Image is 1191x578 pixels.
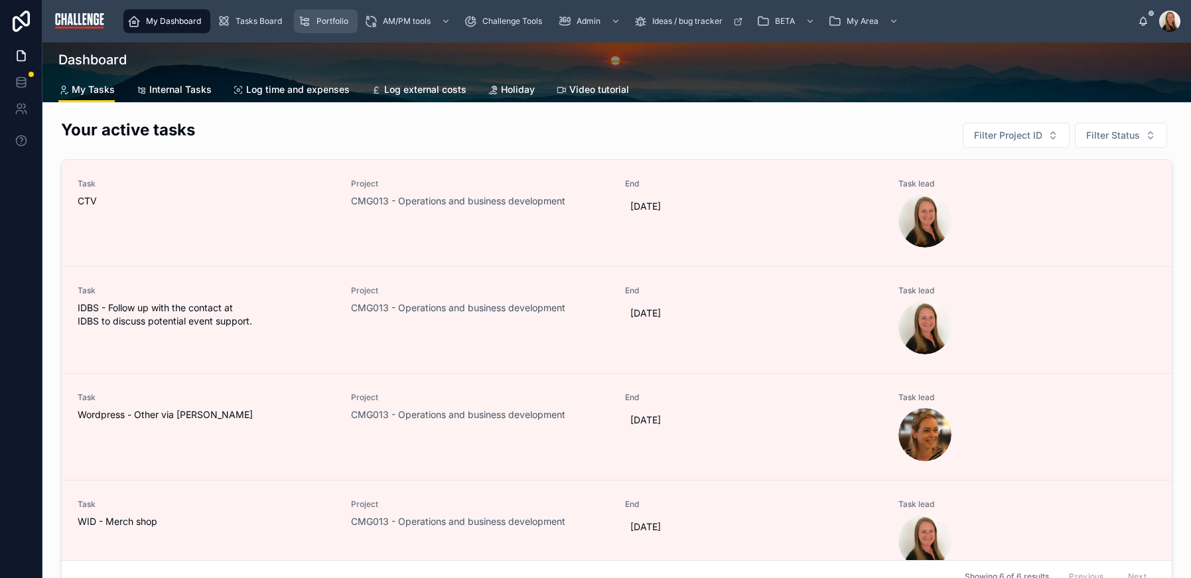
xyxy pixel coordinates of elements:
[488,78,535,104] a: Holiday
[62,373,1172,480] a: TaskWordpress - Other via [PERSON_NAME]ProjectCMG013 - Operations and business developmentEnd[DAT...
[752,9,821,33] a: BETA
[78,285,335,296] span: Task
[360,9,457,33] a: AM/PM tools
[58,50,127,69] h1: Dashboard
[117,7,1138,36] div: scrollable content
[78,301,335,328] span: IDBS - Follow up with the contact at IDBS to discuss potential event support.
[78,499,335,510] span: Task
[246,83,350,96] span: Log time and expenses
[569,83,629,96] span: Video tutorial
[625,392,882,403] span: End
[78,179,335,189] span: Task
[72,83,115,96] span: My Tasks
[351,515,565,528] a: CMG013 - Operations and business development
[294,9,358,33] a: Portfolio
[351,194,565,208] a: CMG013 - Operations and business development
[898,285,1156,296] span: Task lead
[351,499,608,510] span: Project
[78,392,335,403] span: Task
[963,123,1070,148] button: Select Button
[383,16,431,27] span: AM/PM tools
[351,301,565,315] a: CMG013 - Operations and business development
[630,9,750,33] a: Ideas / bug tracker
[351,285,608,296] span: Project
[78,515,335,528] span: WID - Merch shop
[146,16,201,27] span: My Dashboard
[577,16,600,27] span: Admin
[213,9,291,33] a: Tasks Board
[630,520,877,534] span: [DATE]
[1086,129,1140,142] span: Filter Status
[501,83,535,96] span: Holiday
[123,9,210,33] a: My Dashboard
[384,83,466,96] span: Log external costs
[625,499,882,510] span: End
[351,179,608,189] span: Project
[898,392,1156,403] span: Task lead
[78,408,335,421] span: Wordpress - Other via [PERSON_NAME]
[556,78,629,104] a: Video tutorial
[554,9,627,33] a: Admin
[847,16,878,27] span: My Area
[62,160,1172,266] a: TaskCTVProjectCMG013 - Operations and business developmentEnd[DATE]Task lead
[61,119,195,141] h2: Your active tasks
[898,499,1156,510] span: Task lead
[652,16,723,27] span: Ideas / bug tracker
[775,16,795,27] span: BETA
[630,200,877,213] span: [DATE]
[78,194,335,208] span: CTV
[1075,123,1167,148] button: Select Button
[898,179,1156,189] span: Task lead
[236,16,282,27] span: Tasks Board
[625,285,882,296] span: End
[149,83,212,96] span: Internal Tasks
[316,16,348,27] span: Portfolio
[58,78,115,103] a: My Tasks
[233,78,350,104] a: Log time and expenses
[630,307,877,320] span: [DATE]
[351,392,608,403] span: Project
[482,16,542,27] span: Challenge Tools
[62,266,1172,373] a: TaskIDBS - Follow up with the contact at IDBS to discuss potential event support.ProjectCMG013 - ...
[974,129,1042,142] span: Filter Project ID
[460,9,551,33] a: Challenge Tools
[136,78,212,104] a: Internal Tasks
[625,179,882,189] span: End
[53,11,106,32] img: App logo
[371,78,466,104] a: Log external costs
[351,408,565,421] a: CMG013 - Operations and business development
[630,413,877,427] span: [DATE]
[824,9,905,33] a: My Area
